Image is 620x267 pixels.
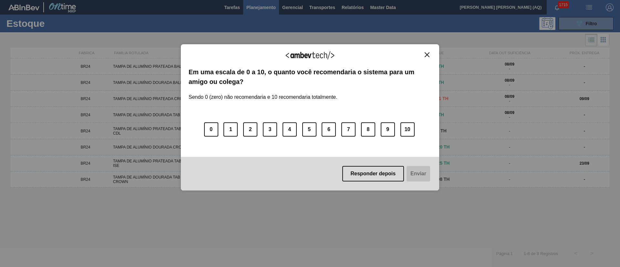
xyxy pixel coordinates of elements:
button: 7 [341,122,356,137]
button: 10 [400,122,415,137]
img: Close [425,52,429,57]
button: 1 [223,122,238,137]
label: Em uma escala de 0 a 10, o quanto você recomendaria o sistema para um amigo ou colega? [189,67,431,87]
button: Close [423,52,431,57]
button: 6 [322,122,336,137]
button: Responder depois [342,166,404,181]
img: Logo Ambevtech [286,51,334,59]
button: 0 [204,122,218,137]
button: 3 [263,122,277,137]
button: 5 [302,122,316,137]
button: 8 [361,122,375,137]
label: Sendo 0 (zero) não recomendaria e 10 recomendaria totalmente. [189,87,337,100]
button: 4 [283,122,297,137]
button: 9 [381,122,395,137]
button: 2 [243,122,257,137]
